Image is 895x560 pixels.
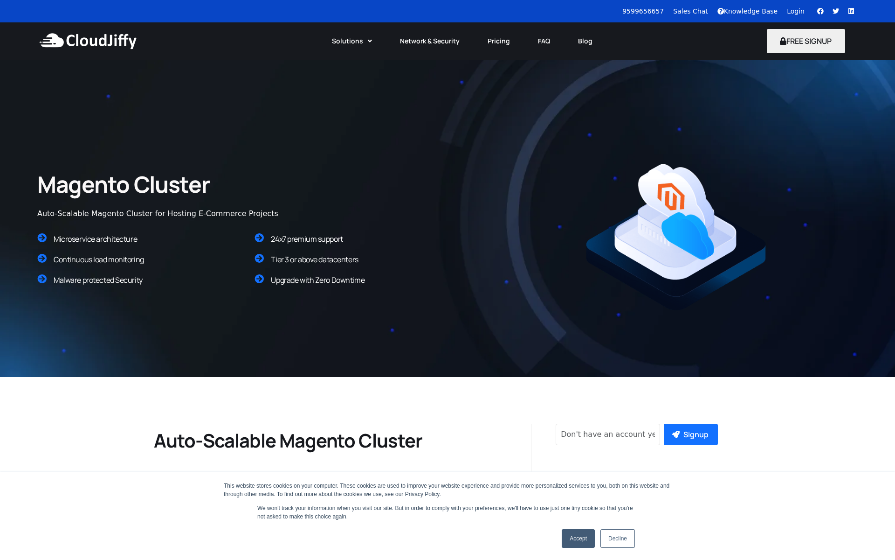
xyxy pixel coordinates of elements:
a: Solutions [318,31,386,51]
div: Magento is one of the best eCommerce CMS systems available [DATE]. Based on numerous IT technolog... [154,471,498,539]
a: Blog [564,31,606,51]
a: Login [787,7,805,15]
p: We won't track your information when you visit our site. But in order to comply with your prefere... [257,504,638,521]
img: Magento.png [583,161,769,313]
span: 24x7 premium support [271,234,343,244]
h2: Auto-Scalable Magento Cluster [154,428,498,453]
button: Signup [664,424,718,445]
span: Tier 3 or above datacenters [271,254,358,265]
a: Pricing [474,31,524,51]
button: FREE SIGNUP [767,29,846,53]
h2: Magento Cluster [37,170,308,199]
span: Microservice architecture [54,234,137,244]
a: Accept [562,529,595,548]
a: Knowledge Base [717,7,778,15]
input: Don't have an account yet? [556,424,660,445]
span: Malware protected Security [54,275,143,285]
a: 9599656657 [622,7,664,15]
span: Upgrade with Zero Downtime [271,275,365,285]
div: Auto-Scalable Magento Cluster for Hosting E-Commerce Projects [37,208,364,219]
a: Decline [600,529,635,548]
a: FAQ [524,31,564,51]
a: Network & Security [386,31,474,51]
div: This website stores cookies on your computer. These cookies are used to improve your website expe... [224,482,671,498]
a: FREE SIGNUP [767,36,846,46]
li: 14 day free trial [565,471,727,483]
a: Sales Chat [673,7,708,15]
span: Continuous load monitoring [54,254,144,265]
